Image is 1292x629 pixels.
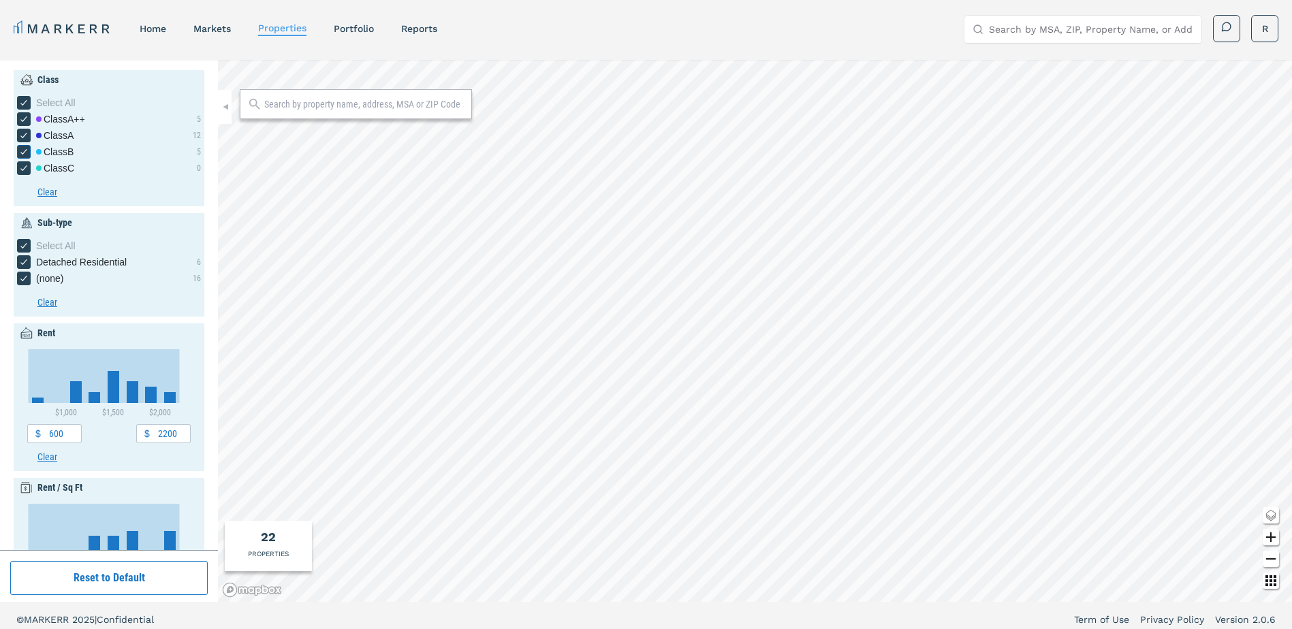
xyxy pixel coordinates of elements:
[36,272,63,285] span: (none)
[89,536,100,558] path: $1.40 - $1.60, 4. Histogram.
[248,549,289,559] div: PROPERTIES
[10,561,208,595] button: Reset to Default
[258,22,306,33] a: properties
[37,450,201,464] button: Clear button
[37,295,201,310] button: Clear button
[1263,529,1279,545] button: Zoom in map button
[55,408,77,417] text: $1,000
[36,255,127,269] span: Detached Residential
[14,19,112,38] a: MARKERR
[32,398,44,403] path: $600 - $800, 1. Histogram.
[27,504,191,571] div: Chart. Highcharts interactive chart.
[197,113,201,125] div: 5
[36,129,74,142] div: Class A
[1074,613,1129,626] a: Term of Use
[17,96,201,110] div: [object Object] checkbox input
[36,161,74,175] div: Class C
[193,272,201,285] div: 16
[1263,507,1279,523] button: Change style map button
[37,73,59,87] div: Class
[17,161,74,175] div: [object Object] checkbox input
[89,392,100,403] path: $1,200 - $1,400, 2. Histogram.
[334,23,374,34] a: Portfolio
[261,528,276,546] div: Total of properties
[108,371,119,403] path: $1,400 - $1,600, 6. Histogram.
[149,408,171,417] text: $2,000
[36,112,85,126] div: Class A++
[193,129,201,142] div: 12
[193,23,231,34] a: markets
[108,536,119,558] path: $1.60 - $1.80, 4. Histogram.
[17,272,63,285] div: (none) checkbox input
[197,162,201,174] div: 0
[27,504,180,571] svg: Interactive chart
[197,146,201,158] div: 5
[164,392,176,403] path: $2,000 - $2,200, 2. Histogram.
[1251,15,1278,42] button: R
[36,96,201,110] div: Select All
[1263,572,1279,589] button: Other options map button
[1140,613,1204,626] a: Privacy Policy
[1262,22,1268,35] span: R
[145,387,157,403] path: $1,800 - $2,000, 3. Histogram.
[102,408,124,417] text: $1,500
[264,97,464,111] input: Search by property name, address, MSA or ZIP Code
[401,23,437,34] a: reports
[1263,551,1279,567] button: Zoom out map button
[197,256,201,268] div: 6
[27,349,180,417] svg: Interactive chart
[218,60,1292,602] canvas: Map
[1215,613,1276,626] a: Version 2.0.6
[17,129,74,142] div: [object Object] checkbox input
[37,481,82,495] div: Rent / Sq Ft
[27,349,191,417] div: Chart. Highcharts interactive chart.
[127,531,138,558] path: $1.80 - $2.00, 5. Histogram.
[36,145,74,159] div: Class B
[17,145,74,159] div: [object Object] checkbox input
[140,23,166,34] a: home
[17,255,127,269] div: Detached Residential checkbox input
[17,239,201,253] div: [object Object] checkbox input
[17,112,85,126] div: [object Object] checkbox input
[37,326,55,340] div: Rent
[164,531,176,558] path: $2.20 - $2.40, 5. Histogram.
[37,185,201,199] button: Clear button
[24,614,72,625] span: MARKERR
[127,381,138,403] path: $1,600 - $1,800, 4. Histogram.
[222,582,282,598] a: Mapbox logo
[72,614,97,625] span: 2025 |
[37,216,72,230] div: Sub-type
[16,614,24,625] span: ©
[70,381,82,403] path: $1,000 - $1,200, 4. Histogram.
[97,614,154,625] span: Confidential
[989,16,1193,43] input: Search by MSA, ZIP, Property Name, or Address
[36,239,201,253] div: Select All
